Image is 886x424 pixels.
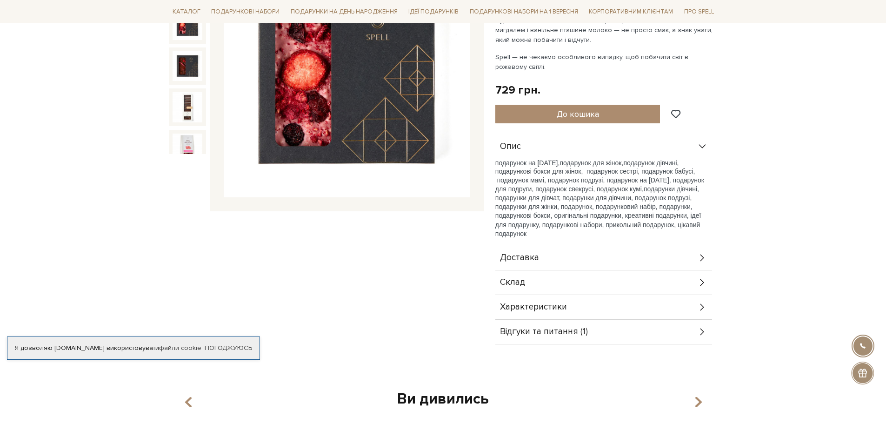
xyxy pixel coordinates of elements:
[500,278,525,287] span: Склад
[560,159,623,167] span: подарунок для жінок,
[495,52,713,72] p: Spell — не чекаємо особливого випадку, щоб побачити світ в рожевому світлі.
[680,5,718,19] a: Про Spell
[495,105,660,123] button: До кошика
[500,328,588,336] span: Відгуки та питання (1)
[585,4,677,20] a: Корпоративним клієнтам
[466,4,582,20] a: Подарункові набори на 1 Вересня
[495,83,540,97] div: 729 грн.
[173,10,202,40] img: Подарунок Рожеві серця
[169,5,204,19] a: Каталог
[405,5,462,19] a: Ідеї подарунків
[500,303,567,311] span: Характеристики
[173,51,202,81] img: Подарунок Рожеві серця
[174,390,712,409] div: Ви дивились
[207,5,283,19] a: Подарункові набори
[173,92,202,122] img: Подарунок Рожеві серця
[495,159,560,167] span: подарунок на [DATE],
[287,5,401,19] a: Подарунки на День народження
[495,6,713,45] p: Вишневий марципан у молочному шоколаді, білий шоколад з журавлиною, вишнею та малиною, рошери з к...
[500,142,521,151] span: Опис
[173,134,202,163] img: Подарунок Рожеві серця
[495,185,701,237] span: подарунки дівчині, подарунки для дівчат, подарунки для дівчини, подарунок подрузі, подарунки для ...
[7,344,260,352] div: Я дозволяю [DOMAIN_NAME] використовувати
[159,344,201,352] a: файли cookie
[557,109,599,119] span: До кошика
[495,159,704,193] span: подарунок дівчині, подарункові бокси для жінок, подарунок сестрі, подарунок бабусі, подарунок мам...
[500,254,539,262] span: Доставка
[205,344,252,352] a: Погоджуюсь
